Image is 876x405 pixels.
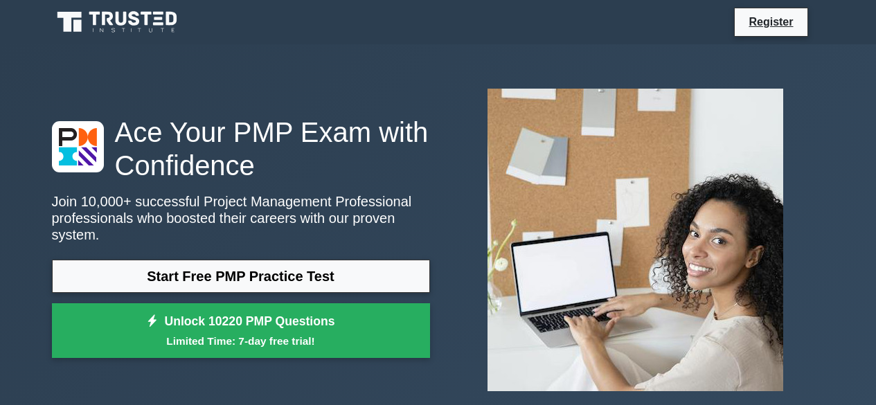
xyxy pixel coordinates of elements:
[52,193,430,243] p: Join 10,000+ successful Project Management Professional professionals who boosted their careers w...
[740,13,801,30] a: Register
[52,116,430,182] h1: Ace Your PMP Exam with Confidence
[69,333,413,349] small: Limited Time: 7-day free trial!
[52,260,430,293] a: Start Free PMP Practice Test
[52,303,430,359] a: Unlock 10220 PMP QuestionsLimited Time: 7-day free trial!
